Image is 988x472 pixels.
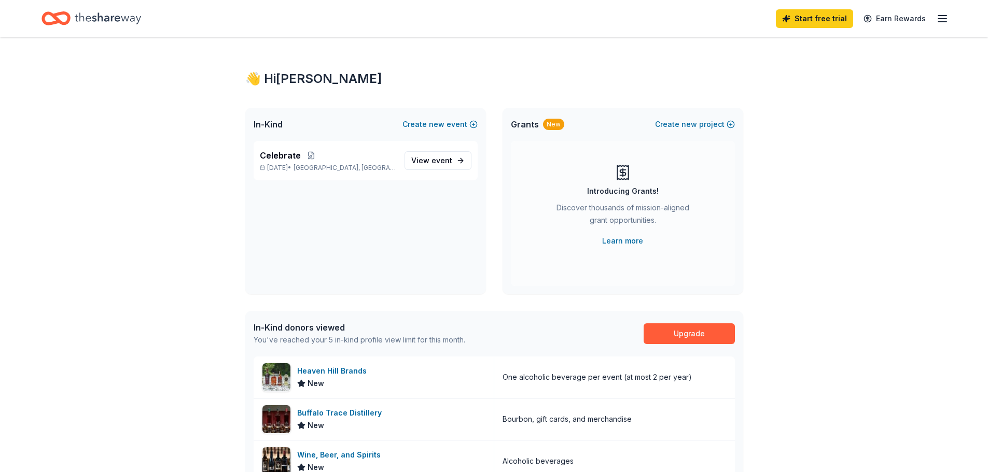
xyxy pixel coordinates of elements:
[432,156,452,165] span: event
[644,323,735,344] a: Upgrade
[41,6,141,31] a: Home
[503,371,692,383] div: One alcoholic beverage per event (at most 2 per year)
[297,407,386,419] div: Buffalo Trace Distillery
[587,185,659,197] div: Introducing Grants!
[308,377,324,390] span: New
[254,334,465,346] div: You've reached your 5 in-kind profile view limit for this month.
[297,365,371,377] div: Heaven Hill Brands
[254,118,283,131] span: In-Kind
[543,119,564,130] div: New
[294,164,396,172] span: [GEOGRAPHIC_DATA], [GEOGRAPHIC_DATA]
[552,202,693,231] div: Discover thousands of mission-aligned grant opportunities.
[429,118,444,131] span: new
[262,405,290,433] img: Image for Buffalo Trace Distillery
[308,419,324,432] span: New
[260,149,301,162] span: Celebrate
[402,118,478,131] button: Createnewevent
[245,70,743,87] div: 👋 Hi [PERSON_NAME]
[655,118,735,131] button: Createnewproject
[405,151,471,170] a: View event
[297,449,385,461] div: Wine, Beer, and Spirits
[511,118,539,131] span: Grants
[262,363,290,391] img: Image for Heaven Hill Brands
[254,321,465,334] div: In-Kind donors viewed
[503,413,632,425] div: Bourbon, gift cards, and merchandise
[411,154,452,167] span: View
[260,164,396,172] p: [DATE] •
[602,235,643,247] a: Learn more
[681,118,697,131] span: new
[503,455,574,467] div: Alcoholic beverages
[776,9,853,28] a: Start free trial
[857,9,932,28] a: Earn Rewards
